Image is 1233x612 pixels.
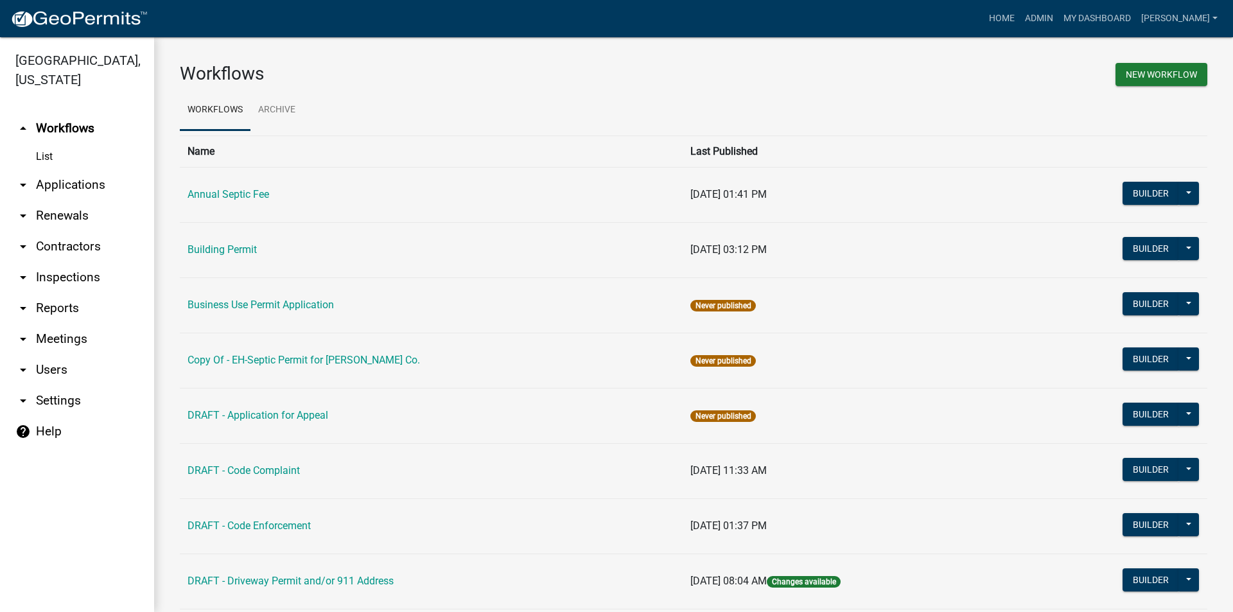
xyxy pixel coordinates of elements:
i: arrow_drop_down [15,208,31,223]
a: DRAFT - Code Complaint [188,464,300,476]
a: [PERSON_NAME] [1136,6,1223,31]
button: Builder [1123,403,1179,426]
h3: Workflows [180,63,684,85]
span: [DATE] 03:12 PM [690,243,767,256]
button: Builder [1123,237,1179,260]
button: Builder [1123,513,1179,536]
button: Builder [1123,182,1179,205]
i: help [15,424,31,439]
i: arrow_drop_up [15,121,31,136]
a: DRAFT - Application for Appeal [188,409,328,421]
a: Building Permit [188,243,257,256]
button: Builder [1123,292,1179,315]
a: Admin [1020,6,1058,31]
a: Annual Septic Fee [188,188,269,200]
button: Builder [1123,347,1179,371]
button: Builder [1123,568,1179,591]
i: arrow_drop_down [15,301,31,316]
i: arrow_drop_down [15,177,31,193]
a: Workflows [180,90,250,131]
a: My Dashboard [1058,6,1136,31]
span: Changes available [767,576,840,588]
a: Home [984,6,1020,31]
a: Archive [250,90,303,131]
th: Last Published [683,136,1018,167]
a: Copy Of - EH-Septic Permit for [PERSON_NAME] Co. [188,354,420,366]
span: [DATE] 11:33 AM [690,464,767,476]
span: Never published [690,410,755,422]
a: DRAFT - Driveway Permit and/or 911 Address [188,575,394,587]
span: Never published [690,355,755,367]
span: [DATE] 08:04 AM [690,575,767,587]
i: arrow_drop_down [15,362,31,378]
i: arrow_drop_down [15,331,31,347]
span: [DATE] 01:37 PM [690,520,767,532]
span: Never published [690,300,755,311]
th: Name [180,136,683,167]
button: Builder [1123,458,1179,481]
i: arrow_drop_down [15,270,31,285]
span: [DATE] 01:41 PM [690,188,767,200]
i: arrow_drop_down [15,239,31,254]
button: New Workflow [1115,63,1207,86]
a: Business Use Permit Application [188,299,334,311]
a: DRAFT - Code Enforcement [188,520,311,532]
i: arrow_drop_down [15,393,31,408]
